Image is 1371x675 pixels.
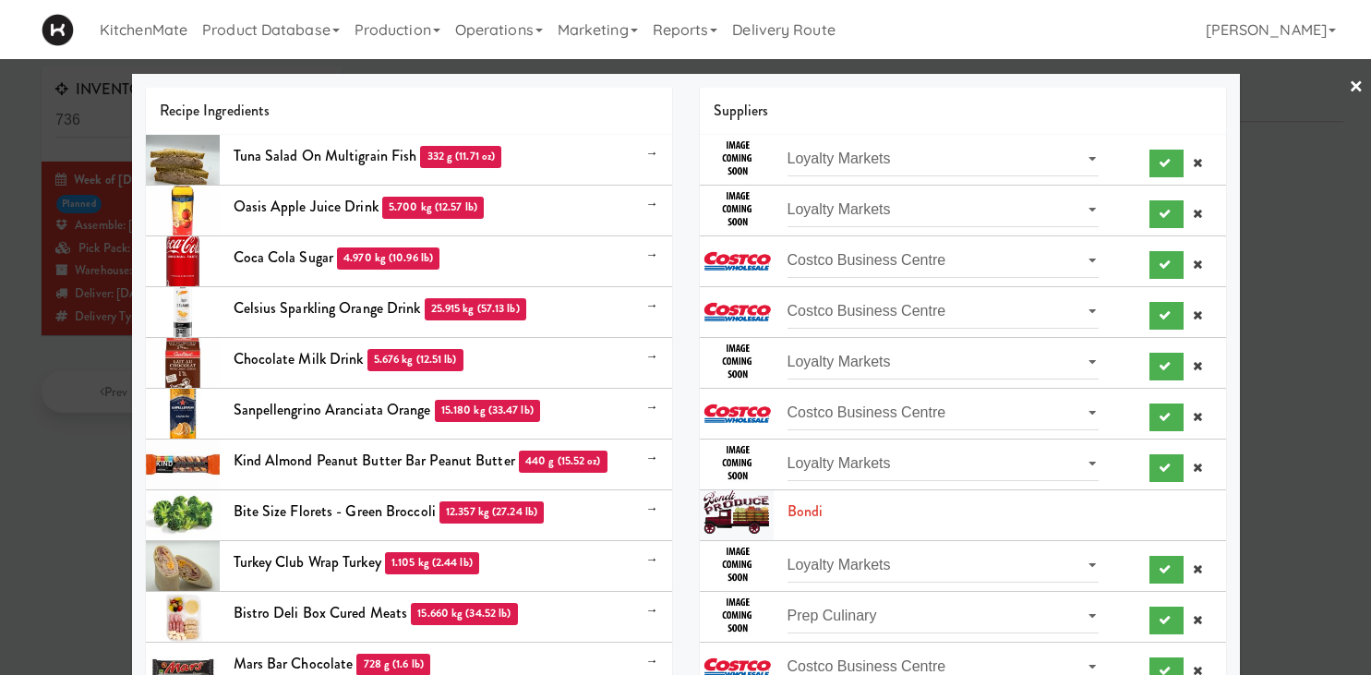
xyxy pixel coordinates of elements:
span: bite size florets - green broccoli [234,500,436,522]
i: → [645,244,657,267]
i: → [645,345,657,368]
span: Recipe Ingredients [160,100,271,121]
i: → [645,193,657,216]
span: 440 g (15.52 oz) [519,451,607,473]
span: 332 g (11.71 oz) [420,146,501,168]
span: bistro deli box cured meats [234,602,408,623]
i: → [645,447,657,470]
span: sanpellengrino aranciata orange [234,399,431,420]
span: mars bar chocolate [234,653,354,674]
span: tuna salad on multigrain fish [234,145,417,166]
span: coca cola sugar [234,247,334,268]
a: Bondi [788,500,824,522]
span: 1.105 kg (2.44 lb) [385,552,479,574]
span: chocolate milk drink [234,348,364,369]
span: 5.700 kg (12.57 lb) [382,197,484,219]
span: 5.676 kg (12.51 lb) [367,349,463,371]
i: → [645,650,657,673]
i: → [645,396,657,419]
i: → [645,548,657,572]
i: → [645,142,657,165]
i: → [645,295,657,318]
span: 15.660 kg (34.52 lb) [411,603,517,625]
a: × [1349,59,1364,116]
span: 15.180 kg (33.47 lb) [435,400,540,422]
span: 25.915 kg (57.13 lb) [425,298,526,320]
span: oasis apple juice drink [234,196,379,217]
span: Suppliers [714,100,769,121]
span: turkey club wrap turkey [234,551,381,573]
i: → [645,498,657,521]
span: celsius sparkling orange drink [234,297,421,319]
span: 4.970 kg (10.96 lb) [337,247,439,270]
img: Micromart [42,14,74,46]
span: 12.357 kg (27.24 lb) [439,501,544,524]
i: → [645,599,657,622]
span: kind almond peanut butter bar peanut butter [234,450,515,471]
